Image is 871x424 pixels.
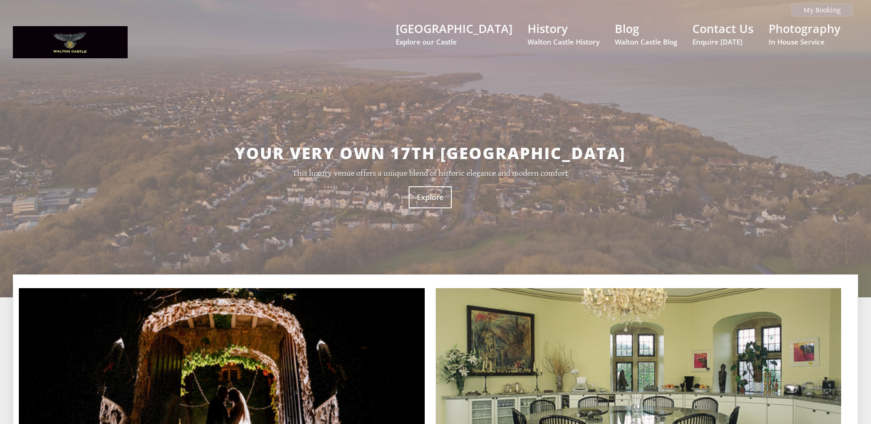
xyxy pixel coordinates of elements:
[769,37,840,46] small: In House Service
[96,142,764,164] h2: Your very own 17th [GEOGRAPHIC_DATA]
[528,37,600,46] small: Walton Castle History
[528,21,600,46] a: HistoryWalton Castle History
[692,37,753,46] small: Enquire [DATE]
[792,4,853,17] a: My Booking
[615,21,677,46] a: BlogWalton Castle Blog
[615,37,677,46] small: Walton Castle Blog
[692,21,753,46] a: Contact UsEnquire [DATE]
[13,26,128,58] img: Walton Castle
[96,168,764,178] p: This luxury venue offers a unique blend of historic elegance and modern comfort
[409,186,452,208] a: Explore
[769,21,840,46] a: PhotographyIn House Service
[396,21,512,46] a: [GEOGRAPHIC_DATA]Explore our Castle
[396,37,512,46] small: Explore our Castle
